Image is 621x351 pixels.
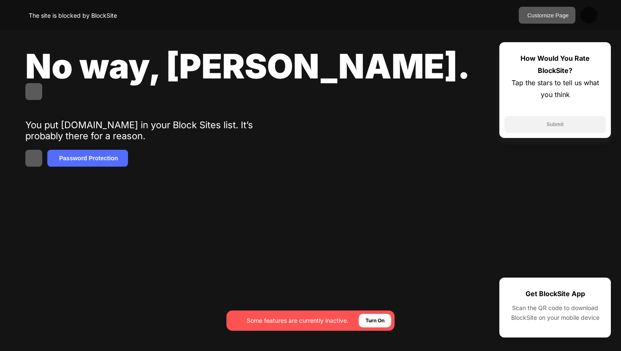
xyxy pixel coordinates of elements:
[526,288,585,300] div: Get BlockSite App
[25,46,470,86] span: No way, [PERSON_NAME].
[506,303,604,322] div: Scan the QR code to download BlockSite on your mobile device
[527,12,569,19] div: Customize Page
[247,316,349,325] div: Some features are currently inactive.
[232,315,242,325] img: error-circle-white.svg
[47,150,128,167] button: Password Protection
[504,52,606,77] div: How Would You Rate BlockSite?
[504,116,606,133] button: Submit
[59,155,118,162] div: Password Protection
[25,119,286,141] div: You put [DOMAIN_NAME] in your Block Sites list. It’s probably there for a reason.
[365,316,384,325] div: Turn On
[519,7,575,24] button: Customize Page
[29,12,117,19] div: The site is blocked by BlockSite
[504,77,606,101] div: Tap the stars to tell us what you think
